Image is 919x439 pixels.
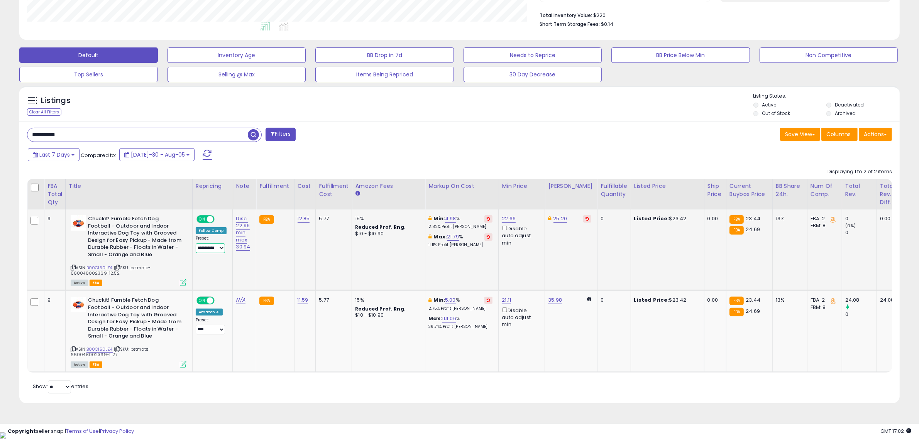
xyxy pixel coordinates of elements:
[811,222,836,229] div: FBM: 8
[880,297,894,304] div: 24.08
[425,179,499,209] th: The percentage added to the cost of goods (COGS) that forms the calculator for Min & Max prices.
[168,67,306,82] button: Selling @ Max
[835,101,864,108] label: Deactivated
[355,297,419,304] div: 15%
[71,361,88,368] span: All listings currently available for purchase on Amazon
[259,297,274,305] small: FBA
[811,182,839,198] div: Num of Comp.
[196,227,227,234] div: Follow Comp
[71,215,186,285] div: ASIN:
[611,47,750,63] button: BB Price Below Min
[355,312,419,319] div: $10 - $10.90
[236,296,245,304] a: N/A
[428,242,493,248] p: 11.11% Profit [PERSON_NAME]
[47,215,59,222] div: 9
[601,297,625,304] div: 0
[729,297,744,305] small: FBA
[464,47,602,63] button: Needs to Reprice
[428,315,493,329] div: %
[447,233,459,241] a: 21.79
[196,317,227,335] div: Preset:
[315,67,454,82] button: Items Being Repriced
[90,280,103,286] span: FBA
[601,182,627,198] div: Fulfillable Quantity
[196,309,223,316] div: Amazon AI
[428,215,493,230] div: %
[86,265,113,271] a: B00CI50LZ4
[428,306,493,311] p: 2.75% Profit [PERSON_NAME]
[298,296,308,304] a: 11.59
[707,182,723,198] div: Ship Price
[434,296,445,304] b: Min:
[71,297,186,366] div: ASIN:
[835,110,856,117] label: Archived
[319,297,346,304] div: 5.77
[811,215,836,222] div: FBA: 2
[828,168,892,176] div: Displaying 1 to 2 of 2 items
[753,93,900,100] p: Listing States:
[33,383,88,390] span: Show: entries
[197,297,207,304] span: ON
[71,346,151,358] span: | SKU: petmate-660048002369-11.27
[729,182,769,198] div: Current Buybox Price
[197,216,207,223] span: ON
[213,216,226,223] span: OFF
[47,297,59,304] div: 9
[442,315,456,322] a: 114.06
[266,128,296,141] button: Filters
[746,307,760,315] span: 24.69
[729,308,744,316] small: FBA
[880,427,911,435] span: 2025-08-13 17:02 GMT
[8,427,36,435] strong: Copyright
[355,306,406,312] b: Reduced Prof. Rng.
[19,67,158,82] button: Top Sellers
[811,297,836,304] div: FBA: 2
[71,215,86,231] img: 31kcTkjMEcL._SL40_.jpg
[168,47,306,63] button: Inventory Age
[845,229,877,236] div: 0
[131,151,185,159] span: [DATE]-30 - Aug-05
[39,151,70,159] span: Last 7 Days
[428,233,493,248] div: %
[236,215,250,251] a: Disc. 22.96 min max 30.94
[729,226,744,235] small: FBA
[540,21,600,27] b: Short Term Storage Fees:
[355,182,422,190] div: Amazon Fees
[100,427,134,435] a: Privacy Policy
[19,47,158,63] button: Default
[845,311,877,318] div: 0
[746,296,760,304] span: 23.44
[760,47,898,63] button: Non Competitive
[355,231,419,237] div: $10 - $10.90
[845,297,877,304] div: 24.08
[548,296,562,304] a: 35.98
[464,67,602,82] button: 30 Day Decrease
[502,215,516,223] a: 22.66
[434,215,445,222] b: Min:
[634,296,669,304] b: Listed Price:
[428,224,493,230] p: 2.82% Profit [PERSON_NAME]
[762,101,776,108] label: Active
[355,215,419,222] div: 15%
[821,128,858,141] button: Columns
[880,182,897,206] div: Total Rev. Diff.
[428,324,493,329] p: 36.74% Profit [PERSON_NAME]
[845,182,873,198] div: Total Rev.
[213,297,226,304] span: OFF
[434,233,447,240] b: Max:
[811,304,836,311] div: FBM: 8
[601,20,613,28] span: $0.14
[548,182,594,190] div: [PERSON_NAME]
[634,182,701,190] div: Listed Price
[41,95,71,106] h5: Listings
[69,182,189,190] div: Title
[540,12,592,19] b: Total Inventory Value:
[707,297,720,304] div: 0.00
[445,215,456,223] a: 4.98
[553,215,567,223] a: 25.20
[634,215,698,222] div: $23.42
[707,215,720,222] div: 0.00
[196,182,230,190] div: Repricing
[502,306,539,328] div: Disable auto adjust min
[315,47,454,63] button: BB Drop in 7d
